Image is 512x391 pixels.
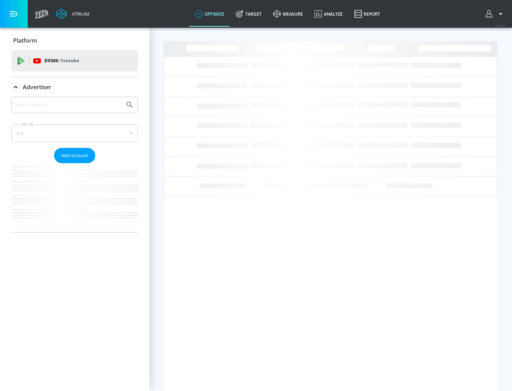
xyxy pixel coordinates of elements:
p: Platform [13,37,37,44]
button: Add Account [54,148,95,163]
div: Advertiser [11,97,138,232]
nav: list of Advertiser [11,163,138,232]
p: DV360: [44,57,79,65]
a: Report [348,1,386,27]
span: v 4.25.4 [495,23,505,27]
p: Youtube [60,57,79,64]
div: A-Z [11,124,138,142]
a: Analyze [309,1,348,27]
label: Sort By [20,122,36,127]
div: DV360: Youtube [11,50,138,71]
a: optimize [189,1,230,27]
p: Advertiser [23,83,51,91]
input: Search by name [14,100,122,109]
div: Advertiser [11,77,138,97]
a: Target [230,1,267,27]
span: Add Account [61,151,88,160]
a: measure [267,1,309,27]
a: Atrium [56,9,89,19]
div: Atrium [69,11,89,17]
div: Platform [11,31,138,50]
